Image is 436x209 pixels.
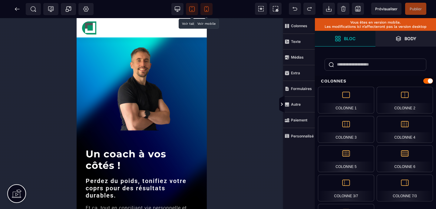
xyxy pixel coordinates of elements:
div: Colonne 4 [377,116,433,143]
div: Colonne 5 [318,145,374,172]
div: Colonne 7/3 [377,175,433,201]
strong: Body [405,36,416,41]
span: Voir bureau [171,3,183,15]
span: Tracking [48,6,54,12]
h1: Un coach à vos côtés ! [9,127,121,156]
strong: Autre [291,102,301,107]
strong: Formulaires [291,86,312,91]
span: Personnalisé [283,128,315,144]
span: Nettoyage [337,3,349,15]
span: Voir mobile [200,3,213,15]
div: Colonne 6 [377,145,433,172]
span: Importer [323,3,335,15]
span: Paiement [283,112,315,128]
div: Colonne 3 [318,116,374,143]
strong: Médias [291,55,304,59]
p: Vous êtes en version mobile. [318,20,433,24]
strong: Personnalisé [291,134,314,138]
strong: Colonnes [291,24,307,28]
div: Colonne 1 [318,87,374,114]
span: Colonnes [283,18,315,34]
span: Aperçu [371,3,401,15]
span: Afficher les vues [315,95,321,114]
span: Extra [283,65,315,81]
span: Défaire [289,3,301,15]
p: Les modifications ici n’affecteront pas la version desktop [318,24,433,29]
img: 305c43959cd627ddbe6b199c9ceeeb31_Profil_pic_(800_x_600_px).png [9,28,121,112]
span: Ouvrir les calques [375,31,436,47]
span: Médias [283,50,315,65]
span: Formulaires [283,81,315,97]
span: Autre [283,97,315,112]
span: Métadata SEO [26,3,41,15]
strong: Bloc [344,36,355,41]
span: Enregistrer [352,3,364,15]
div: Colonnes [315,76,436,87]
div: Colonne 3/7 [318,175,374,201]
span: Texte [283,34,315,50]
span: Ouvrir les blocs [315,31,375,47]
span: Publier [410,7,422,11]
span: Voir les composants [255,3,267,15]
strong: Texte [291,39,301,44]
span: Popup [65,6,71,12]
span: Prévisualiser [375,7,398,11]
h2: Perdez du poids, tonifiez votre coprs pour des résultats durables. [9,156,121,184]
span: Enregistrer le contenu [405,3,426,15]
img: deb938928f5e33317c41bd396624582d.svg [5,3,20,18]
strong: Paiement [291,118,307,122]
span: Voir tablette [186,3,198,15]
span: Réglages Body [83,6,89,12]
span: Rétablir [303,3,315,15]
span: Code de suivi [43,3,58,15]
span: SEO [30,6,36,12]
span: Capture d'écran [269,3,282,15]
strong: Extra [291,71,300,75]
span: Favicon [78,3,94,15]
span: Retour [11,3,23,15]
div: Colonne 2 [377,87,433,114]
span: Créer une alerte modale [61,3,76,15]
